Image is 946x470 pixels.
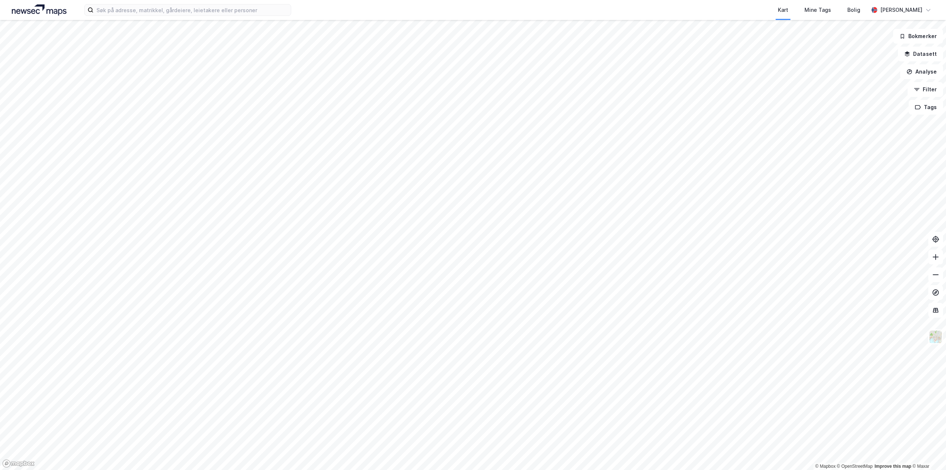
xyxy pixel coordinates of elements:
a: OpenStreetMap [837,464,873,469]
iframe: Chat Widget [909,435,946,470]
div: [PERSON_NAME] [880,6,922,14]
div: Kart [778,6,788,14]
a: Mapbox homepage [2,459,35,468]
a: Improve this map [875,464,911,469]
button: Filter [908,82,943,97]
input: Søk på adresse, matrikkel, gårdeiere, leietakere eller personer [93,4,291,16]
button: Bokmerker [893,29,943,44]
a: Mapbox [815,464,836,469]
button: Tags [909,100,943,115]
img: Z [929,330,943,344]
img: logo.a4113a55bc3d86da70a041830d287a7e.svg [12,4,67,16]
button: Datasett [898,47,943,61]
div: Bolig [847,6,860,14]
div: Kontrollprogram for chat [909,435,946,470]
div: Mine Tags [804,6,831,14]
button: Analyse [900,64,943,79]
